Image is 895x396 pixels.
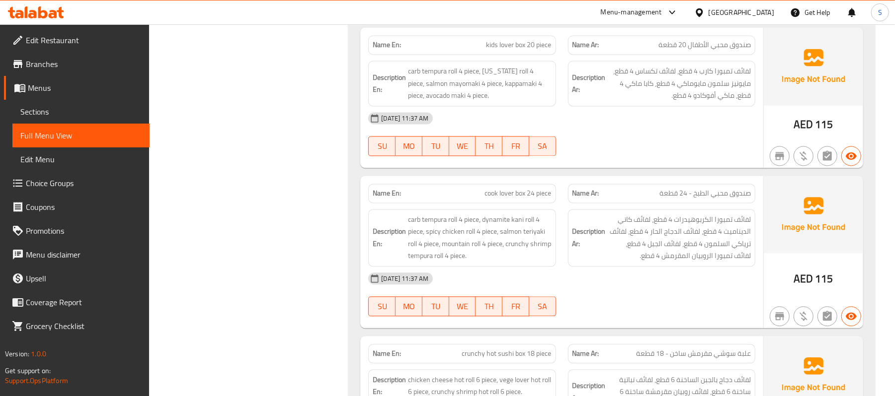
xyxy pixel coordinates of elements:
button: Not has choices [817,146,837,166]
span: لفائف تمبورا كارب 4 قطع، لفائف تكساس 4 قطع، مايونيز سلمون مايوماكي 4 قطع، كابا ماكي 4 قطع، ماكي أ... [608,65,751,102]
span: Coverage Report [26,296,142,308]
button: SA [529,296,556,316]
div: [GEOGRAPHIC_DATA] [709,7,774,18]
span: Edit Menu [20,153,142,165]
span: TU [426,139,445,153]
a: Menus [4,76,150,100]
span: Grocery Checklist [26,320,142,332]
a: Edit Menu [12,147,150,171]
a: Grocery Checklist [4,314,150,338]
span: صندوق محبي الأطفال 20 قطعة [658,40,751,50]
strong: Name En: [373,188,401,198]
span: FR [506,139,525,153]
button: Not branch specific item [770,146,790,166]
button: TU [422,136,449,156]
img: Ae5nvW7+0k+MAAAAAElFTkSuQmCC [764,27,863,105]
span: TH [480,139,498,153]
span: صندوق محبي الطبخ - 24 قطعة [659,188,751,198]
div: Menu-management [601,6,662,18]
span: Sections [20,106,142,118]
button: Available [841,306,861,326]
span: Get support on: [5,364,51,377]
strong: Name En: [373,348,401,359]
span: Choice Groups [26,177,142,189]
span: WE [453,139,472,153]
button: Purchased item [794,146,814,166]
span: Branches [26,58,142,70]
span: Edit Restaurant [26,34,142,46]
button: SA [529,136,556,156]
button: MO [396,136,422,156]
span: SU [373,139,392,153]
a: Coupons [4,195,150,219]
button: FR [502,296,529,316]
span: kids lover box 20 piece [487,40,552,50]
span: SU [373,299,392,314]
span: cook lover box 24 piece [485,188,552,198]
a: Support.OpsPlatform [5,374,68,387]
span: WE [453,299,472,314]
strong: Name Ar: [572,40,599,50]
span: علبة سوشي مقرمش ساخن - 18 قطعة [636,348,751,359]
span: Upsell [26,272,142,284]
span: crunchy hot sushi box 18 piece [462,348,552,359]
button: Not has choices [817,306,837,326]
a: Choice Groups [4,171,150,195]
span: TH [480,299,498,314]
span: MO [400,299,418,314]
button: MO [396,296,422,316]
span: [DATE] 11:37 AM [377,274,432,283]
button: TU [422,296,449,316]
img: Ae5nvW7+0k+MAAAAAElFTkSuQmCC [764,176,863,253]
button: WE [449,136,476,156]
a: Edit Restaurant [4,28,150,52]
span: 115 [815,115,833,134]
button: Purchased item [794,306,814,326]
button: TH [476,136,502,156]
span: Menu disclaimer [26,249,142,261]
button: Not branch specific item [770,306,790,326]
button: Available [841,146,861,166]
strong: Description Ar: [572,71,606,96]
a: Coverage Report [4,290,150,314]
span: لفائف تمبورا الكربوهيدرات 4 قطع، لفائف كاني الديناميت 4 قطع، لفائف الدجاج الحار 4 قطع، لفائف تريا... [608,213,751,262]
button: FR [502,136,529,156]
span: 1.0.0 [31,347,46,360]
button: SU [368,296,396,316]
span: MO [400,139,418,153]
span: carb tempura roll 4 piece, texas roll 4 piece, salmon mayomaki 4 piece, kappamaki 4 piece, avocad... [408,65,551,102]
span: 115 [815,269,833,288]
button: WE [449,296,476,316]
span: Menus [28,82,142,94]
span: S [878,7,882,18]
button: SU [368,136,396,156]
strong: Description En: [373,225,406,250]
a: Branches [4,52,150,76]
a: Sections [12,100,150,124]
strong: Description Ar: [572,225,606,250]
a: Full Menu View [12,124,150,147]
span: FR [506,299,525,314]
strong: Name Ar: [572,188,599,198]
span: AED [794,115,813,134]
strong: Name En: [373,40,401,50]
strong: Description En: [373,71,406,96]
span: Version: [5,347,29,360]
a: Menu disclaimer [4,243,150,266]
span: Promotions [26,225,142,237]
span: Full Menu View [20,130,142,141]
span: Coupons [26,201,142,213]
span: TU [426,299,445,314]
span: SA [533,299,552,314]
a: Upsell [4,266,150,290]
strong: Name Ar: [572,348,599,359]
a: Promotions [4,219,150,243]
span: AED [794,269,813,288]
span: [DATE] 11:37 AM [377,114,432,123]
span: carb tempura roll 4 piece, dynamite kani roll 4 piece, spicy chicken roll 4 piece, salmon teriyak... [408,213,551,262]
span: SA [533,139,552,153]
button: TH [476,296,502,316]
